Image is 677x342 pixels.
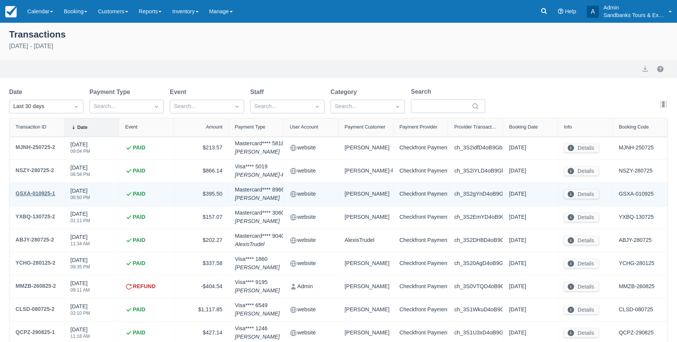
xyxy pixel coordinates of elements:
div: [DATE] [71,303,90,320]
div: ch_3S2EmYD4oB9Gbrmp1uizdEKI [454,212,497,223]
a: MJNH-250725 [619,144,653,152]
div: Checkfront Payments [400,258,442,269]
a: YXBQ-130725-2 [16,212,55,223]
div: Amount [206,124,222,130]
button: Details [564,236,599,245]
div: Checkfront Payments [400,166,442,176]
a: GSXA-010925 [619,190,653,198]
div: NSZY-280725-2 [16,166,54,175]
div: 11:18 AM [71,334,90,339]
img: checkfront-main-nav-mini-logo.png [5,6,17,17]
div: Mastercard **** 5818 [235,140,284,156]
div: Booking Code [619,124,649,130]
div: [PERSON_NAME] [345,258,387,269]
div: [PERSON_NAME] [345,143,387,153]
div: 02:10 PM [71,311,90,315]
div: [PERSON_NAME]-France [PERSON_NAME] [345,166,387,176]
div: QCPZ-290825-1 [16,328,55,337]
strong: PAID [133,329,145,337]
strong: PAID [133,144,145,152]
div: Payment Provider [400,124,437,130]
div: ch_3S2gYnD4oB9Gbrmp1CZo5O57 [454,189,497,199]
div: Provider Transaction [454,124,497,130]
a: YCHG-280125 [619,259,654,268]
div: $202.27 [180,235,223,246]
a: QCPZ-290825-1 [16,328,55,338]
div: 11:34 AM [71,242,90,246]
div: [PERSON_NAME] [345,281,387,292]
div: [DATE] [509,328,552,338]
p: Admin [603,4,664,11]
a: QCPZ-290825 [619,329,653,337]
a: ABJY-280725-2 [16,235,54,246]
div: website [290,166,332,176]
strong: PAID [133,306,145,314]
div: website [290,143,332,153]
div: [DATE] [509,212,552,223]
div: ch_3S0VTQD4oB9Gbrmp0VCHMZut_r2 [454,281,497,292]
div: website [290,189,332,199]
a: MMZB-260825 [619,282,654,291]
label: Event [170,88,190,97]
a: MMZB-260825-2 [16,281,56,292]
div: [DATE] [71,233,90,251]
button: Details [564,190,599,199]
span: Dropdown icon [313,103,321,110]
div: [DATE] [509,258,552,269]
div: ch_3S1U3xD4oB9Gbrmp2N1E1KFP [454,328,497,338]
em: [PERSON_NAME] [235,194,284,202]
div: [DATE] [509,166,552,176]
div: Mastercard **** 3060 [235,209,284,225]
div: $395.50 [180,189,223,199]
div: [PERSON_NAME] [345,328,387,338]
div: Checkfront Payments [400,143,442,153]
strong: PAID [133,259,145,268]
div: [DATE] [71,210,90,227]
span: Dropdown icon [394,103,401,110]
div: Transactions [9,27,668,40]
button: Details [564,143,599,152]
p: Sandbanks Tours & Experiences [603,11,664,19]
div: ch_3S2iYLD4oB9Gbrmp0a2T40i2 [454,166,497,176]
label: Staff [250,88,267,97]
div: website [290,328,332,338]
div: ch_3S2idfD4oB9Gbrmp0byAHxBd [454,143,497,153]
div: ch_3S1WkuD4oB9Gbrmp1TXYf8aq [454,304,497,315]
div: [DATE] - [DATE] [9,42,668,51]
em: [PERSON_NAME] [235,310,280,318]
div: MMZB-260825-2 [16,281,56,290]
button: export [641,64,650,74]
div: [PERSON_NAME] [345,212,387,223]
label: Search [411,87,434,96]
div: Checkfront Payments [400,328,442,338]
div: [DATE] [509,235,552,246]
div: [PERSON_NAME] [345,304,387,315]
div: Mastercard **** 9040 [235,232,284,248]
div: Checkfront Payments [400,281,442,292]
div: Event [125,124,137,130]
a: CLSD-080725 [619,306,653,314]
div: $1,117.85 [180,304,223,315]
div: YXBQ-130725-2 [16,212,55,221]
div: $157.07 [180,212,223,223]
button: Details [564,282,599,291]
div: Checkfront Payments [400,189,442,199]
div: YCHG-280125-2 [16,258,55,267]
div: Date [77,125,88,130]
span: Dropdown icon [72,103,80,110]
div: [PERSON_NAME] [345,189,387,199]
div: A [587,6,599,18]
a: MJNH-250725-2 [16,143,55,153]
button: Details [564,213,599,222]
div: 01:11 PM [71,218,90,223]
div: [DATE] [71,187,90,204]
div: User Account [290,124,318,130]
a: NSZY-280725 [619,167,652,175]
em: [PERSON_NAME]-France [PERSON_NAME] [235,171,345,179]
strong: PAID [133,167,145,175]
div: -$404.54 [180,281,223,292]
div: [DATE] [71,256,90,274]
strong: PAID [133,213,145,221]
div: 09:35 PM [71,265,90,269]
div: AlexisTrudel [345,235,387,246]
